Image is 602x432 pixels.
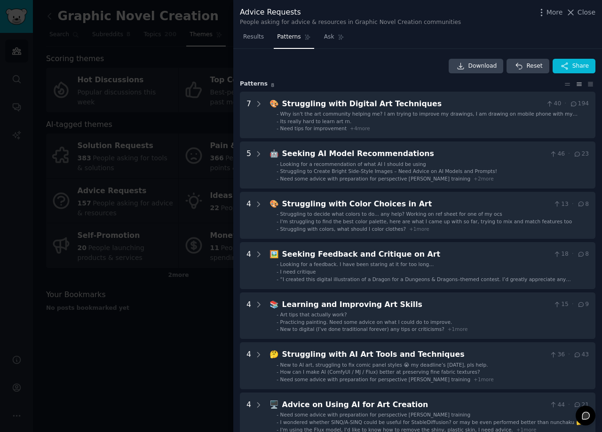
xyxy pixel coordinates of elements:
[269,99,279,108] span: 🎨
[277,311,278,318] div: -
[572,200,574,209] span: ·
[568,401,570,409] span: ·
[240,18,461,27] div: People asking for advice & resources in Graphic Novel Creation communities
[577,200,589,209] span: 8
[240,80,268,88] span: Pattern s
[553,59,595,74] button: Share
[269,300,279,309] span: 📚
[280,118,352,124] span: Its really hard to learn art rn.
[280,377,471,382] span: Need some advice with preparation for perspective [PERSON_NAME] training
[280,211,502,217] span: Struggling to decide what colors to do... any help? Working on ref sheet for one of my ocs
[274,30,314,49] a: Patterns
[240,30,267,49] a: Results
[246,198,251,232] div: 4
[526,62,542,71] span: Reset
[277,33,301,41] span: Patterns
[246,98,251,132] div: 7
[246,249,251,283] div: 4
[564,100,566,108] span: ·
[282,98,543,110] div: Struggling with Digital Art Techniques
[474,377,494,382] span: + 1 more
[409,226,429,232] span: + 1 more
[321,30,348,49] a: Ask
[280,312,347,317] span: Art tips that actually work?
[277,326,278,332] div: -
[277,419,278,425] div: -
[546,100,561,108] span: 40
[474,176,494,181] span: + 2 more
[277,118,278,125] div: -
[280,111,578,123] span: Why isn't the art community helping me? I am trying to improve my drawings, I am drawing on mobil...
[280,412,471,417] span: Need some advice with preparation for perspective [PERSON_NAME] training
[277,168,278,174] div: -
[280,168,497,174] span: Struggling to Create Bright Side-Style Images – Need Advice on AI Models and Prompts!
[566,8,595,17] button: Close
[568,150,570,158] span: ·
[282,399,546,411] div: Advice on Using AI for Art Creation
[277,376,278,383] div: -
[282,349,546,361] div: Struggling with AI Art Tools and Techniques
[277,361,278,368] div: -
[280,276,571,289] span: “I created this digital illustration of a Dragon for a Dungeons & Dragons–themed contest. I’d gre...
[282,299,550,311] div: Learning and Improving Art Skills
[547,8,563,17] span: More
[448,326,468,332] span: + 1 more
[549,351,565,359] span: 36
[269,350,279,359] span: 🤔
[280,176,471,181] span: Need some advice with preparation for perspective [PERSON_NAME] training
[269,400,279,409] span: 🖥️
[269,149,279,158] span: 🤖
[282,198,550,210] div: Struggling with Color Choices in Art
[577,300,589,309] span: 9
[240,7,461,18] div: Advice Requests
[277,218,278,225] div: -
[277,161,278,167] div: -
[277,211,278,217] div: -
[578,8,595,17] span: Close
[282,148,546,160] div: Seeking AI Model Recommendations
[282,249,550,260] div: Seeking Feedback and Critique on Art
[277,175,278,182] div: -
[280,126,347,131] span: Need tips for improvement
[537,8,563,17] button: More
[280,362,488,368] span: New to AI art, struggling to fix comic panel styles 😭 my deadline’s [DATE], pls help.
[570,100,589,108] span: 194
[572,300,574,309] span: ·
[269,250,279,259] span: 🖼️
[573,351,589,359] span: 43
[350,126,370,131] span: + 4 more
[271,82,274,88] span: 8
[280,419,582,425] span: I wondered whether SINQ/A-SINQ could be useful for StableDiffusion? or may be even performed bett...
[243,33,264,41] span: Results
[280,261,434,267] span: Looking for a feedback. I have been staring at it for too long...
[280,269,316,275] span: I need critique
[277,110,278,117] div: -
[277,261,278,267] div: -
[572,250,574,259] span: ·
[468,62,497,71] span: Download
[280,369,480,375] span: How can I make AI (ComfyUI / MJ / Flux) better at preserving fine fabric textures?
[449,59,504,74] a: Download
[553,300,569,309] span: 15
[277,125,278,132] div: -
[246,349,251,383] div: 4
[277,226,278,232] div: -
[277,268,278,275] div: -
[277,369,278,375] div: -
[568,351,570,359] span: ·
[280,161,426,167] span: Looking for a recommendation of what AI I should be using
[269,199,279,208] span: 🎨
[549,150,565,158] span: 46
[553,200,569,209] span: 13
[572,62,589,71] span: Share
[549,401,565,409] span: 44
[280,326,444,332] span: New to digital (I’ve done traditional forever) any tips or criticisms?
[280,319,452,325] span: Practicing painting. Need some advice on what I could do to improve.
[553,250,569,259] span: 18
[277,276,278,283] div: -
[246,148,251,182] div: 5
[280,219,572,224] span: I'm struggling to find the best color palette, here are what I came up with so far, trying to mix...
[277,319,278,325] div: -
[280,226,406,232] span: Struggling with colors, what should I color clothes?
[277,411,278,418] div: -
